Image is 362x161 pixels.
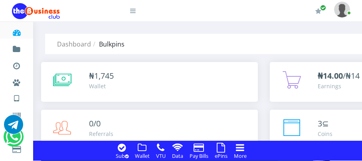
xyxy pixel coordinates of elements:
small: Sub [116,152,129,159]
span: 3 [318,118,322,129]
span: /₦14 [318,70,360,81]
div: ₦ [89,70,114,82]
small: Wallet [135,152,150,159]
a: Chat for support [6,133,22,146]
div: Coins [318,130,332,138]
span: 0/0 [89,118,101,129]
small: Pay Bills [190,152,208,159]
img: User [334,2,350,17]
a: International VTU [30,99,97,113]
a: Cable TV, Electricity [12,138,21,157]
a: ePins [212,151,230,160]
a: Miscellaneous Payments [12,72,21,91]
a: Nigerian VTU [30,87,97,101]
div: ⊆ [318,118,332,130]
a: VTU [154,151,168,160]
li: Bulkpins [91,39,125,49]
small: Data [172,152,183,159]
i: Renew/Upgrade Subscription [315,8,321,14]
a: Wallet [133,151,152,160]
div: Earnings [318,82,360,90]
div: Referrals [89,130,113,138]
a: Chat for support [4,121,23,134]
a: Transactions [12,55,21,74]
a: Fund wallet [12,38,21,57]
span: Renew/Upgrade Subscription [320,5,326,11]
small: ePins [215,152,227,159]
a: Data [170,151,186,160]
a: Dashboard [12,21,21,41]
a: Pay Bills [187,151,211,160]
img: Logo [12,3,60,19]
div: Wallet [89,82,114,90]
b: ₦14.00 [318,70,343,81]
a: Dashboard [57,40,91,48]
a: ₦1,745 Wallet [41,62,258,102]
a: Sub [113,151,131,160]
a: 0/0 Referrals [41,110,258,149]
span: 1,745 [94,70,114,81]
small: VTU [156,152,166,159]
a: Vouchers [12,105,21,124]
a: VTU [12,87,21,107]
small: More [234,152,247,159]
